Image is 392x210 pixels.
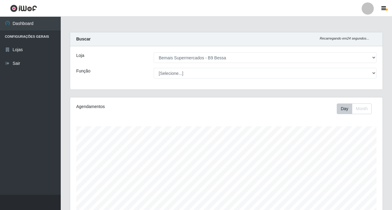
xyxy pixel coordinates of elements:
[76,68,90,74] label: Função
[352,103,372,114] button: Month
[337,103,377,114] div: Toolbar with button groups
[10,5,37,12] img: CoreUI Logo
[76,52,84,59] label: Loja
[76,103,196,110] div: Agendamentos
[76,37,90,41] strong: Buscar
[337,103,372,114] div: First group
[337,103,352,114] button: Day
[320,37,369,40] i: Recarregando em 24 segundos...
